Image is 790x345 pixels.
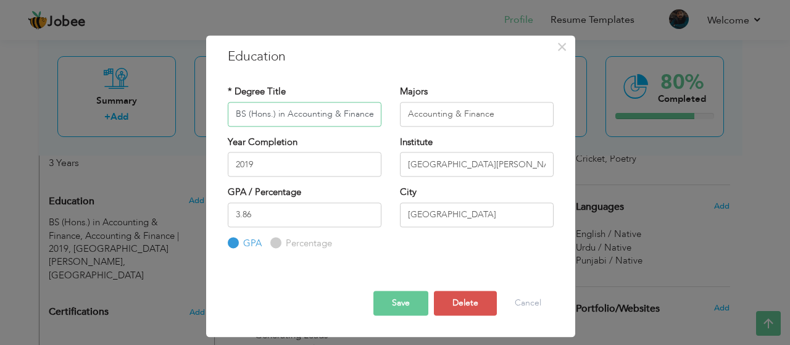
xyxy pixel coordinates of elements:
[400,86,428,99] label: Majors
[400,186,417,199] label: City
[502,291,554,316] button: Cancel
[283,237,332,250] label: Percentage
[228,86,286,99] label: * Degree Title
[557,36,567,58] span: ×
[373,291,428,316] button: Save
[228,136,297,149] label: Year Completion
[434,291,497,316] button: Delete
[400,136,433,149] label: Institute
[49,189,205,283] div: Add your educational degree.
[228,48,554,66] h3: Education
[228,186,301,199] label: GPA / Percentage
[240,237,262,250] label: GPA
[552,37,572,57] button: Close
